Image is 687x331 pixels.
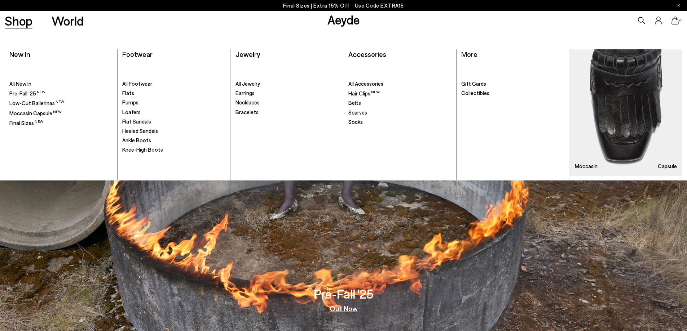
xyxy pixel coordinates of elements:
a: Flats [122,90,225,97]
a: Ankle Boots [122,137,225,144]
span: Knee-High Boots [122,146,163,153]
a: Aeyde [327,12,360,27]
span: Hair Clips [348,90,380,97]
span: Flat Sandals [122,118,151,125]
img: Mobile_e6eede4d-78b8-4bd1-ae2a-4197e375e133_900x.jpg [570,49,682,176]
a: Heeled Sandals [122,128,225,135]
span: Gift Cards [461,80,486,87]
span: Heeled Sandals [122,128,158,134]
a: Low-Cut Ballerinas [9,99,113,107]
a: Socks [348,118,452,126]
a: Moccasin Capsule [570,49,682,176]
a: Final Sizes [9,119,113,127]
span: Navigate to /collections/ss25-final-sizes [355,2,404,9]
a: All Footwear [122,80,225,88]
span: Moccasin Capsule [9,110,62,116]
a: All Jewelry [235,80,339,88]
a: 0 [671,17,679,24]
a: Shop [5,14,32,27]
span: Necklaces [235,99,260,106]
a: Necklaces [235,99,339,106]
h3: Capsule [658,164,677,169]
span: Loafers [122,109,141,115]
a: Jewelry [235,50,260,58]
h3: Pre-Fall '25 [314,287,374,300]
span: Belts [348,99,361,106]
span: Pumps [122,99,138,106]
span: Bracelets [235,109,259,115]
a: Flat Sandals [122,118,225,125]
a: More [461,50,477,58]
a: Footwear [122,50,153,58]
span: Scarves [348,109,367,116]
p: Final Sizes | Extra 15% Off [283,1,404,10]
a: Accessories [348,50,386,58]
a: New In [9,50,30,58]
a: Collectibles [461,90,565,97]
h3: Moccasin [575,164,598,169]
span: All Accessories [348,80,383,87]
a: Belts [348,99,452,107]
a: Pumps [122,99,225,106]
a: All Accessories [348,80,452,88]
a: Earrings [235,90,339,97]
a: World [52,14,84,27]
a: Out Now [330,305,358,312]
a: Pre-Fall '25 [9,90,113,97]
span: 0 [679,19,682,23]
span: Ankle Boots [122,137,151,143]
a: Knee-High Boots [122,146,225,153]
span: Collectibles [461,90,489,96]
a: Loafers [122,109,225,116]
a: Bracelets [235,109,339,116]
span: Pre-Fall '25 [9,90,45,97]
span: All Footwear [122,80,152,87]
span: Low-Cut Ballerinas [9,100,64,106]
span: Socks [348,118,363,125]
a: Moccasin Capsule [9,109,113,117]
span: Flats [122,90,134,96]
a: Hair Clips [348,90,452,97]
a: Scarves [348,109,452,116]
span: All New In [9,80,31,87]
a: Gift Cards [461,80,565,88]
span: Earrings [235,90,255,96]
a: All New In [9,80,113,88]
span: All Jewelry [235,80,260,87]
span: Final Sizes [9,120,43,126]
